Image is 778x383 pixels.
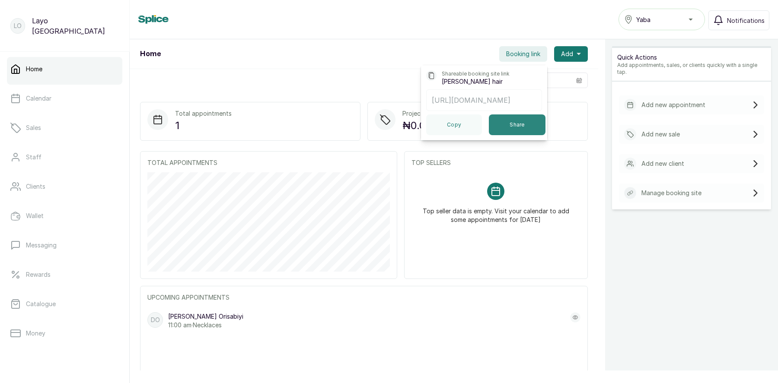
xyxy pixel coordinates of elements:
[26,65,42,73] p: Home
[151,316,160,324] p: DO
[727,16,765,25] span: Notifications
[26,123,41,132] p: Sales
[402,118,446,133] p: ₦0.00
[26,300,56,308] p: Catalogue
[506,50,540,58] span: Booking link
[7,321,122,345] a: Money
[422,200,570,224] p: Top seller data is empty. Visit your calendar to add some appointments for [DATE]
[168,321,243,329] p: 11:00 am · Necklaces
[708,10,769,30] button: Notifications
[442,77,503,86] p: [PERSON_NAME] hair
[26,329,45,338] p: Money
[411,158,580,167] p: TOP SELLERS
[175,118,232,133] p: 1
[641,130,680,139] p: Add new sale
[26,153,41,161] p: Staff
[636,15,650,24] span: Yaba
[489,114,545,135] button: Share
[421,65,547,140] div: Booking link
[442,70,510,77] p: Shareable booking site link
[168,312,243,321] p: [PERSON_NAME] Orisabiyi
[7,86,122,111] a: Calendar
[26,241,57,250] p: Messaging
[26,94,51,103] p: Calendar
[561,50,573,58] span: Add
[26,182,45,191] p: Clients
[7,204,122,228] a: Wallet
[641,159,684,168] p: Add new client
[426,114,482,135] button: Copy
[147,158,390,167] p: TOTAL APPOINTMENTS
[7,145,122,169] a: Staff
[7,116,122,140] a: Sales
[617,62,766,76] p: Add appointments, sales, or clients quickly with a single tap.
[7,263,122,287] a: Rewards
[641,189,701,197] p: Manage booking site
[619,9,705,30] button: Yaba
[7,174,122,199] a: Clients
[26,270,51,279] p: Rewards
[576,77,582,83] svg: calendar
[147,293,580,302] p: UPCOMING APPOINTMENTS
[432,95,536,105] p: [URL][DOMAIN_NAME]
[175,109,232,118] p: Total appointments
[140,49,161,59] h1: Home
[7,233,122,257] a: Messaging
[402,109,446,118] p: Projected sales
[617,53,766,62] p: Quick Actions
[499,46,547,62] button: Booking link
[7,351,122,375] a: Reports
[554,46,588,62] button: Add
[26,212,44,220] p: Wallet
[32,16,119,36] p: Layo [GEOGRAPHIC_DATA]
[14,22,22,30] p: LO
[7,57,122,81] a: Home
[7,292,122,316] a: Catalogue
[641,101,705,109] p: Add new appointment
